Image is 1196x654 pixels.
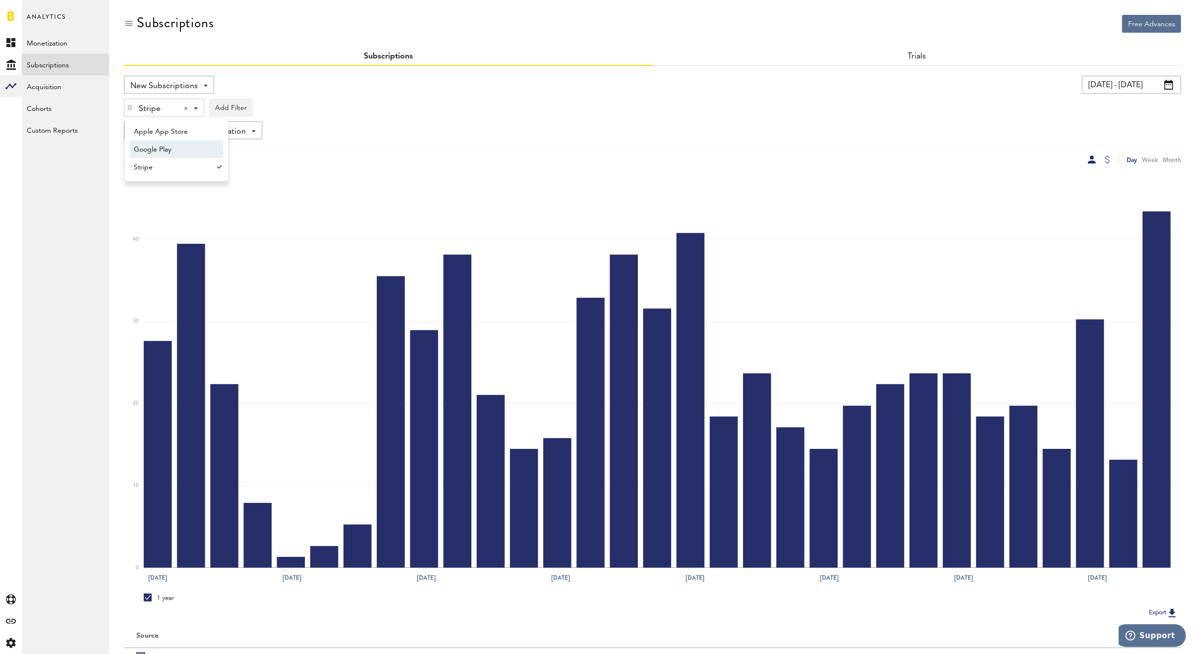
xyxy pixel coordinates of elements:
text: [DATE] [1088,574,1107,583]
button: Free Advances [1122,15,1181,33]
a: Subscriptions [22,54,109,75]
text: [DATE] [417,574,436,583]
text: 30 [133,319,139,324]
text: [DATE] [283,574,301,583]
div: 1 year [144,594,174,602]
text: [DATE] [954,574,973,583]
div: Week [1142,155,1158,165]
text: [DATE] [149,574,168,583]
span: Stripe [139,101,176,117]
div: Source [136,632,159,640]
img: trash_awesome_blue.svg [127,104,133,111]
span: New Subscriptions [130,78,198,95]
span: Stripe [134,159,210,176]
iframe: Opens a widget where you can find more information [1119,624,1186,649]
a: Apple App Store [130,122,214,140]
div: Delete [124,99,135,116]
button: Export [1146,606,1181,619]
text: [DATE] [551,574,570,583]
a: Subscriptions [364,53,413,60]
text: 40 [133,237,139,242]
div: Period total [665,632,1169,640]
text: [DATE] [685,574,704,583]
span: Google Play [134,141,210,158]
img: Export [1166,607,1178,619]
span: Apple App Store [134,123,210,140]
text: 20 [133,401,139,406]
div: Clear [184,107,188,110]
a: Stripe [130,158,214,176]
span: Analytics [27,11,66,32]
div: Day [1127,155,1137,165]
text: 10 [133,483,139,488]
div: Subscriptions [137,15,214,31]
text: 15 [133,442,139,447]
text: [DATE] [820,574,839,583]
a: Google Play [130,140,214,158]
button: Add Filter [209,99,253,116]
a: Custom Reports [22,119,109,141]
text: 0 [136,565,139,570]
text: 5 [136,524,139,529]
a: Monetization [22,32,109,54]
a: Trials [908,53,926,60]
div: Month [1163,155,1181,165]
a: Acquisition [22,75,109,97]
a: Cohorts [22,97,109,119]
